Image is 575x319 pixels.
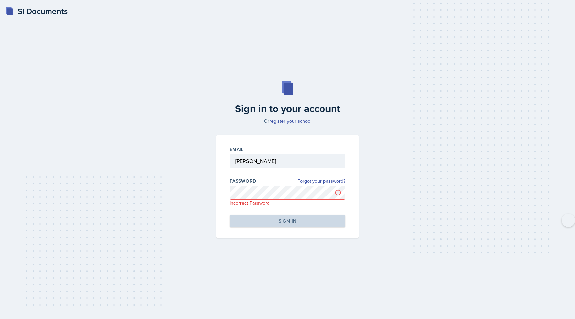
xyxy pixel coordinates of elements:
[230,200,345,206] p: Incorrect Password
[230,178,256,184] label: Password
[297,178,345,185] a: Forgot your password?
[212,118,363,124] p: Or
[5,5,68,18] a: SI Documents
[230,154,345,168] input: Email
[230,146,244,153] label: Email
[279,218,296,224] div: Sign in
[212,103,363,115] h2: Sign in to your account
[230,215,345,227] button: Sign in
[269,118,311,124] a: register your school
